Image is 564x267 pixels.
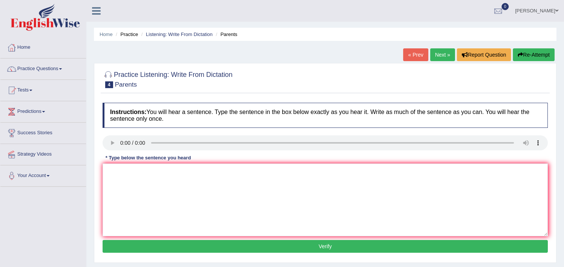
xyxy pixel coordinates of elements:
[115,81,137,88] small: Parents
[513,48,555,61] button: Re-Attempt
[403,48,428,61] a: « Prev
[110,109,147,115] b: Instructions:
[103,69,233,88] h2: Practice Listening: Write From Dictation
[214,31,237,38] li: Parents
[0,58,86,77] a: Practice Questions
[502,3,509,10] span: 0
[146,31,213,37] a: Listening: Write From Dictation
[100,31,113,37] a: Home
[103,154,194,161] div: * Type below the sentence you heard
[457,48,511,61] button: Report Question
[105,81,113,88] span: 4
[114,31,138,38] li: Practice
[0,165,86,184] a: Your Account
[0,144,86,163] a: Strategy Videos
[103,103,548,128] h4: You will hear a sentence. Type the sentence in the box below exactly as you hear it. Write as muc...
[103,240,548,253] button: Verify
[0,123,86,141] a: Success Stories
[0,37,86,56] a: Home
[0,80,86,99] a: Tests
[430,48,455,61] a: Next »
[0,101,86,120] a: Predictions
